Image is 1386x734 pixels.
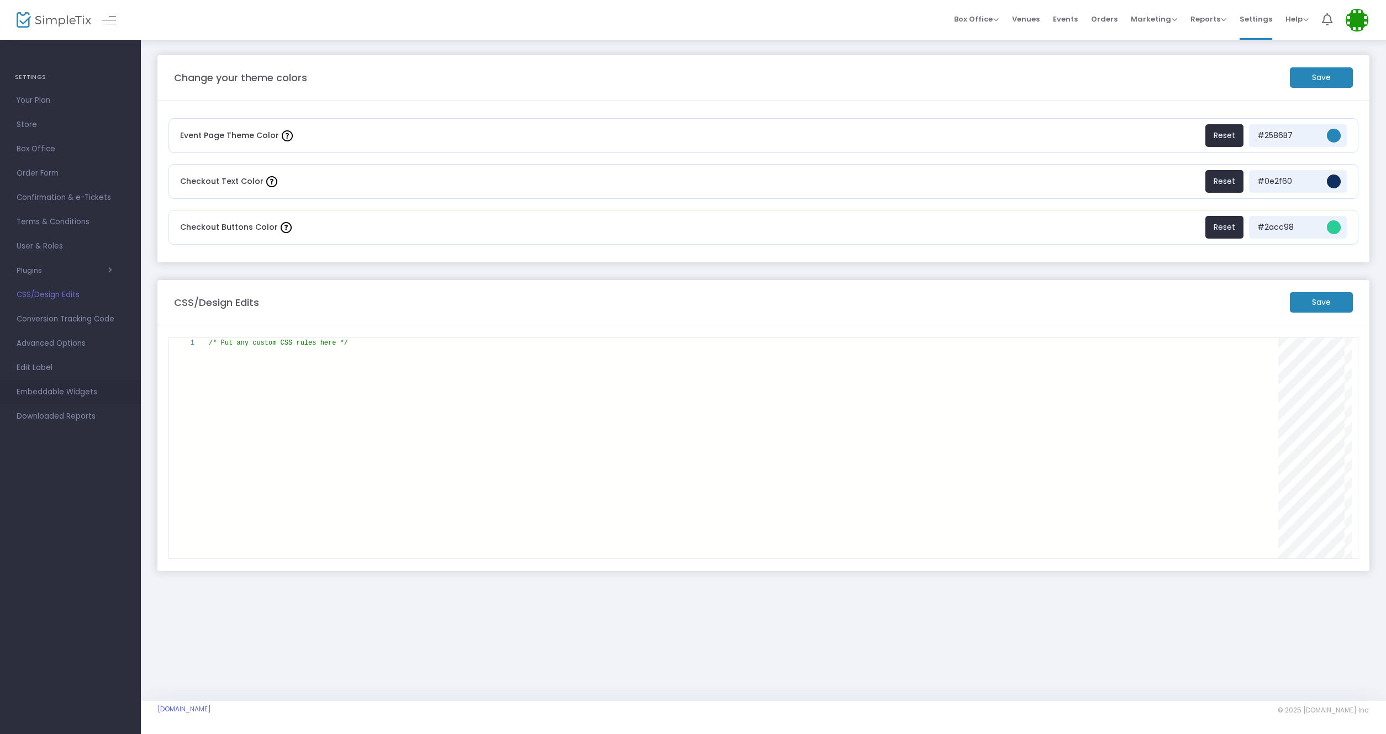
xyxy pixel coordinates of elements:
span: © 2025 [DOMAIN_NAME] Inc. [1278,706,1369,715]
label: Event Page Theme Color [180,127,296,144]
img: question-mark [281,222,292,233]
span: Box Office [17,142,124,156]
span: Terms & Conditions [17,215,124,229]
span: Your Plan [17,93,124,108]
label: Checkout Text Color [180,173,280,190]
span: Confirmation & e-Tickets [17,191,124,205]
kendo-colorpicker: #2586b7 [1321,127,1341,144]
span: Embeddable Widgets [17,385,124,399]
span: #2586B7 [1255,130,1321,141]
button: Reset [1205,124,1243,147]
span: Box Office [954,14,999,24]
span: CSS/Design Edits [17,288,124,302]
kendo-colorpicker: #2acc98 [1321,219,1341,236]
span: Events [1053,5,1078,33]
span: Reports [1190,14,1226,24]
span: Help [1285,14,1309,24]
span: Venues [1012,5,1040,33]
h4: SETTINGS [15,66,126,88]
span: Conversion Tracking Code [17,312,124,326]
span: Order Form [17,166,124,181]
m-panel-title: Change your theme colors [174,70,307,85]
button: Reset [1205,170,1243,193]
span: User & Roles [17,239,124,254]
span: /* Put any custom CSS rules here */ [209,339,348,347]
span: Store [17,118,124,132]
img: question-mark [266,176,277,187]
button: Plugins [17,266,112,275]
span: Downloaded Reports [17,409,124,424]
span: Edit Label [17,361,124,375]
span: Marketing [1131,14,1177,24]
m-panel-title: CSS/Design Edits [174,295,259,310]
button: Reset [1205,216,1243,239]
m-button: Save [1290,67,1353,88]
a: [DOMAIN_NAME] [157,705,211,714]
span: Settings [1240,5,1272,33]
span: #0e2f60 [1255,176,1321,187]
m-button: Save [1290,292,1353,313]
span: Orders [1091,5,1118,33]
div: 1 [175,338,194,348]
kendo-colorpicker: #0e2f60 [1321,173,1341,190]
label: Checkout Buttons Color [180,219,294,236]
span: #2acc98 [1255,221,1321,233]
span: Advanced Options [17,336,124,351]
img: question-mark [282,130,293,141]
